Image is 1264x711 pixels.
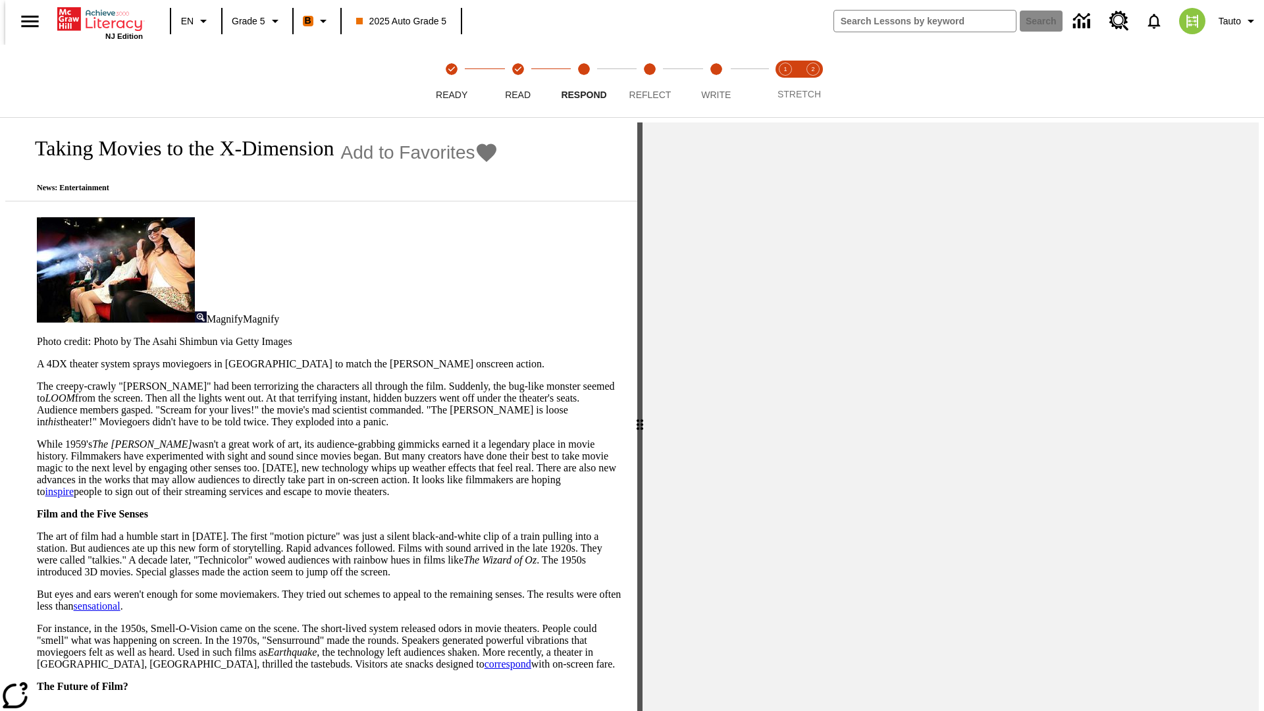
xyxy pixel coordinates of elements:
img: avatar image [1179,8,1205,34]
p: The art of film had a humble start in [DATE]. The first "motion picture" was just a silent black-... [37,531,621,578]
button: Respond step 3 of 5 [546,45,622,117]
p: The creepy-crawly "[PERSON_NAME]" had been terrorizing the characters all through the film. Sudde... [37,381,621,428]
img: Panel in front of the seats sprays water mist to the happy audience at a 4DX-equipped theater. [37,217,195,323]
button: Write step 5 of 5 [678,45,754,117]
p: But eyes and ears weren't enough for some moviemakers. They tried out schemes to appeal to the re... [37,589,621,612]
a: Data Center [1065,3,1101,39]
em: LOOM [45,392,74,404]
p: A 4DX theater system sprays moviegoers in [GEOGRAPHIC_DATA] to match the [PERSON_NAME] onscreen a... [37,358,621,370]
span: Magnify [243,313,279,325]
p: While 1959's wasn't a great work of art, its audience-grabbing gimmicks earned it a legendary pla... [37,438,621,498]
text: 1 [783,66,787,72]
div: Press Enter or Spacebar and then press right and left arrow keys to move the slider [637,122,643,711]
button: Reflect step 4 of 5 [612,45,688,117]
button: Language: EN, Select a language [175,9,217,33]
span: Respond [561,90,606,100]
strong: Film and the Five Senses [37,508,148,519]
button: Stretch Read step 1 of 2 [766,45,804,117]
text: 2 [811,66,814,72]
button: Stretch Respond step 2 of 2 [794,45,832,117]
button: Select a new avatar [1171,4,1213,38]
a: inspire [45,486,74,497]
button: Open side menu [11,2,49,41]
span: Reflect [629,90,671,100]
span: Ready [436,90,467,100]
img: Magnify [195,311,207,323]
a: correspond [485,658,531,670]
button: Read(Step completed) step 2 of 5 [479,45,556,117]
p: News: Entertainment [21,183,498,193]
p: Photo credit: Photo by The Asahi Shimbun via Getty Images [37,336,621,348]
span: Grade 5 [232,14,265,28]
span: Tauto [1219,14,1241,28]
a: Notifications [1137,4,1171,38]
span: Read [505,90,531,100]
a: Resource Center, Will open in new tab [1101,3,1137,39]
strong: The Future of Film? [37,681,128,692]
div: activity [643,122,1259,711]
span: EN [181,14,194,28]
em: Earthquake [268,646,317,658]
h1: Taking Movies to the X-Dimension [21,136,334,161]
span: NJ Edition [105,32,143,40]
button: Profile/Settings [1213,9,1264,33]
button: Grade: Grade 5, Select a grade [226,9,288,33]
span: Write [701,90,731,100]
button: Boost Class color is orange. Change class color [298,9,336,33]
a: sensational [74,600,120,612]
div: Home [57,5,143,40]
span: 2025 Auto Grade 5 [356,14,447,28]
span: Magnify [207,313,243,325]
span: B [305,13,311,29]
em: this [45,416,60,427]
div: reading [5,122,637,704]
p: For instance, in the 1950s, Smell-O-Vision came on the scene. The short-lived system released odo... [37,623,621,670]
button: Add to Favorites - Taking Movies to the X-Dimension [341,141,499,164]
span: STRETCH [777,89,821,99]
em: The Wizard of Oz [463,554,537,566]
button: Ready(Step completed) step 1 of 5 [413,45,490,117]
input: search field [834,11,1016,32]
span: Add to Favorites [341,142,475,163]
em: The [PERSON_NAME] [92,438,192,450]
